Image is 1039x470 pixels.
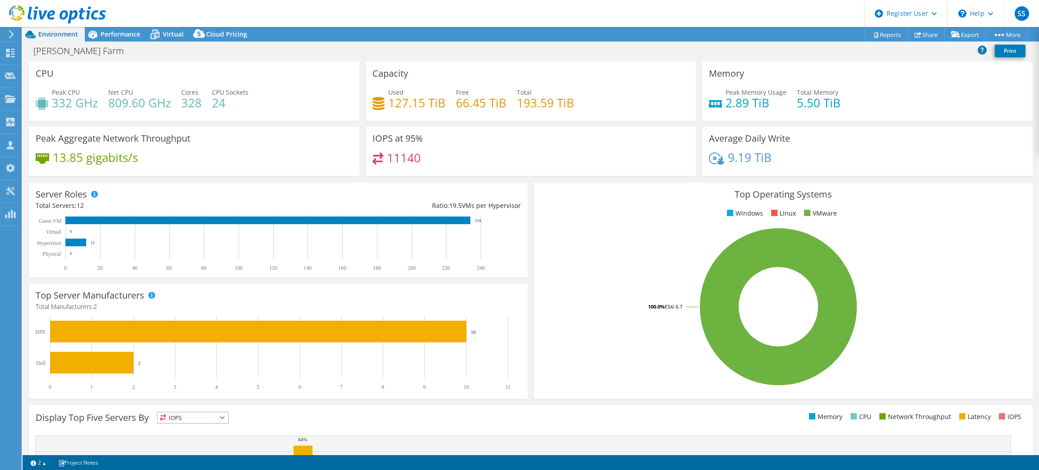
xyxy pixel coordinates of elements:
[257,384,259,390] text: 5
[132,384,135,390] text: 2
[449,201,462,210] span: 19.5
[848,412,871,422] li: CPU
[372,69,408,78] h3: Capacity
[372,134,423,143] h3: IOPS at 95%
[90,384,93,390] text: 1
[797,98,841,108] h4: 5.50 TiB
[201,265,207,271] text: 80
[997,412,1021,422] li: IOPS
[665,303,682,310] tspan: ESXi 6.7
[388,98,446,108] h4: 127.15 TiB
[212,98,248,108] h4: 24
[166,265,172,271] text: 60
[797,88,838,97] span: Total Memory
[53,152,138,162] h4: 13.85 gigabits/s
[24,457,52,468] a: 2
[278,201,521,211] div: Ratio: VMs per Hypervisor
[408,265,416,271] text: 200
[93,302,97,311] span: 2
[517,98,574,108] h4: 193.59 TiB
[101,30,140,38] span: Performance
[206,30,247,38] span: Cloud Pricing
[132,265,138,271] text: 40
[373,265,381,271] text: 180
[163,30,184,38] span: Virtual
[541,189,1026,199] h3: Top Operating Systems
[91,240,95,245] text: 12
[725,208,763,218] li: Windows
[52,457,105,468] a: Project Notes
[865,28,908,41] a: Reports
[709,134,790,143] h3: Average Daily Write
[157,412,228,423] span: IOPS
[299,384,301,390] text: 6
[39,218,61,224] text: Guest VM
[36,302,521,312] h4: Total Manufacturers:
[35,329,46,335] text: HPE
[944,28,986,41] a: Export
[181,98,202,108] h4: 328
[388,88,404,97] span: Used
[382,384,384,390] text: 8
[108,88,133,97] span: Net CPU
[477,265,485,271] text: 240
[464,384,469,390] text: 10
[46,229,61,235] text: Virtual
[728,152,772,162] h4: 9.19 TiB
[37,240,61,246] text: Hypervisor
[234,265,243,271] text: 100
[802,208,837,218] li: VMware
[471,329,476,335] text: 10
[517,88,532,97] span: Total
[387,153,421,163] h4: 11140
[995,45,1025,57] a: Print
[456,98,506,108] h4: 66.45 TiB
[174,384,176,390] text: 3
[648,303,665,310] tspan: 100.0%
[338,265,346,271] text: 160
[77,201,84,210] span: 12
[70,251,72,256] text: 0
[212,88,248,97] span: CPU Sockets
[29,46,138,56] h1: [PERSON_NAME] Farm
[1015,6,1029,21] span: SS
[423,384,426,390] text: 9
[49,384,51,390] text: 0
[908,28,945,41] a: Share
[505,384,510,390] text: 11
[36,290,144,300] h3: Top Server Manufacturers
[52,88,80,97] span: Peak CPU
[807,412,842,422] li: Memory
[38,30,78,38] span: Environment
[303,265,312,271] text: 140
[298,437,307,442] text: 64%
[709,69,744,78] h3: Memory
[36,201,278,211] div: Total Servers:
[138,360,141,366] text: 2
[726,98,786,108] h4: 2.89 TiB
[340,384,343,390] text: 7
[726,88,786,97] span: Peak Memory Usage
[52,98,98,108] h4: 332 GHz
[36,134,190,143] h3: Peak Aggregate Network Throughput
[957,412,991,422] li: Latency
[877,412,951,422] li: Network Throughput
[215,384,218,390] text: 4
[97,265,103,271] text: 20
[181,88,198,97] span: Cores
[769,208,796,218] li: Linux
[442,265,450,271] text: 220
[269,265,277,271] text: 120
[958,9,966,18] svg: \n
[36,360,46,366] text: Dell
[475,218,481,223] text: 234
[64,265,67,271] text: 0
[456,88,469,97] span: Free
[70,229,72,234] text: 0
[42,251,61,257] text: Physical
[108,98,171,108] h4: 809.60 GHz
[36,69,54,78] h3: CPU
[986,28,1028,41] a: More
[36,189,87,199] h3: Server Roles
